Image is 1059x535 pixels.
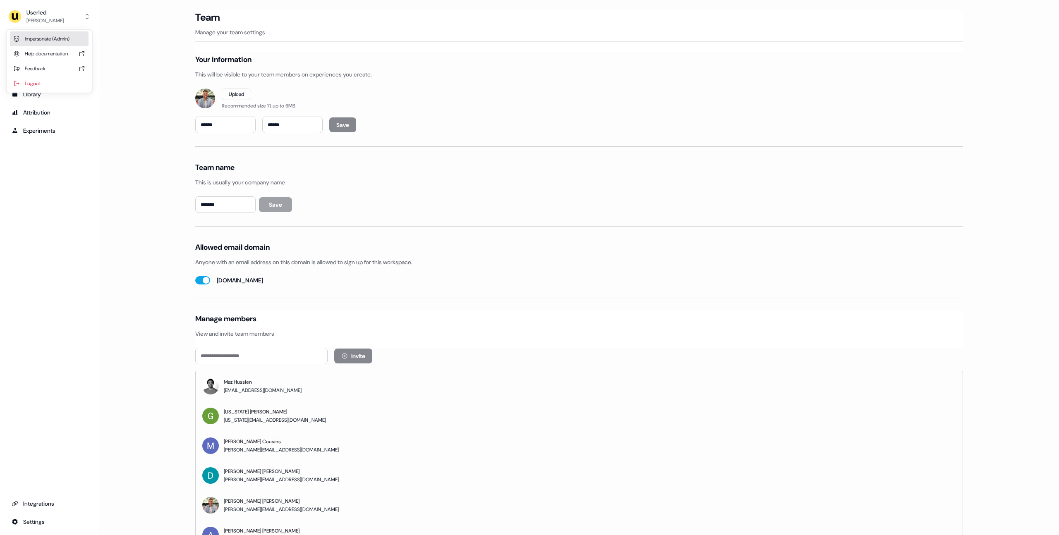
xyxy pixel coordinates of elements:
[26,8,64,17] div: Userled
[10,76,89,91] div: Logout
[10,61,89,76] div: Feedback
[26,17,64,25] div: [PERSON_NAME]
[10,46,89,61] div: Help documentation
[7,7,92,26] button: Userled[PERSON_NAME]
[10,31,89,46] div: Impersonate (Admin)
[7,30,92,93] div: Userled[PERSON_NAME]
